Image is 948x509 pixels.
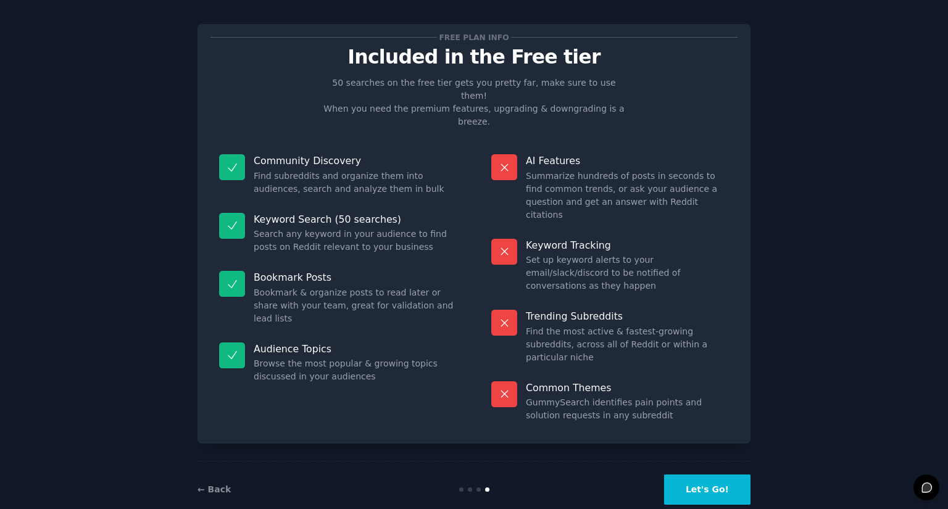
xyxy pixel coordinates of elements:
[254,357,457,383] dd: Browse the most popular & growing topics discussed in your audiences
[254,342,457,355] p: Audience Topics
[526,325,729,364] dd: Find the most active & fastest-growing subreddits, across all of Reddit or within a particular niche
[318,77,630,128] p: 50 searches on the free tier gets you pretty far, make sure to use them! When you need the premiu...
[526,154,729,167] p: AI Features
[437,31,511,44] span: Free plan info
[254,154,457,167] p: Community Discovery
[526,396,729,422] dd: GummySearch identifies pain points and solution requests in any subreddit
[526,381,729,394] p: Common Themes
[526,310,729,323] p: Trending Subreddits
[254,271,457,284] p: Bookmark Posts
[254,286,457,325] dd: Bookmark & organize posts to read later or share with your team, great for validation and lead lists
[526,239,729,252] p: Keyword Tracking
[210,46,738,68] p: Included in the Free tier
[254,170,457,196] dd: Find subreddits and organize them into audiences, search and analyze them in bulk
[664,474,750,505] button: Let's Go!
[526,254,729,292] dd: Set up keyword alerts to your email/slack/discord to be notified of conversations as they happen
[197,484,231,494] a: ← Back
[254,228,457,254] dd: Search any keyword in your audience to find posts on Reddit relevant to your business
[254,213,457,226] p: Keyword Search (50 searches)
[526,170,729,221] dd: Summarize hundreds of posts in seconds to find common trends, or ask your audience a question and...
